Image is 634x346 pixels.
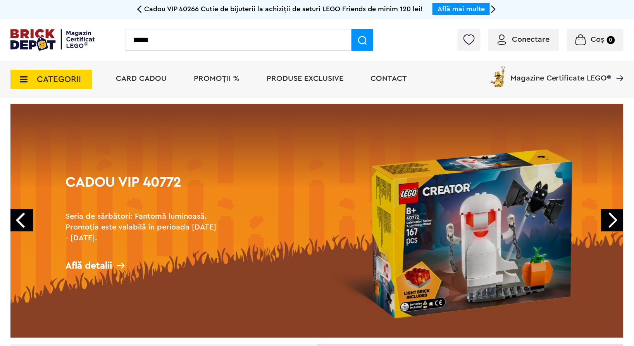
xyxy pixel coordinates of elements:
[601,209,624,231] a: Next
[65,261,221,271] div: Află detalii
[37,75,81,84] span: CATEGORII
[10,209,33,231] a: Prev
[370,75,407,82] a: Contact
[144,5,423,12] span: Cadou VIP 40266 Cutie de bijuterii la achiziții de seturi LEGO Friends de minim 120 lei!
[65,175,221,203] h1: Cadou VIP 40772
[10,104,624,338] a: Cadou VIP 40772Seria de sărbători: Fantomă luminoasă. Promoția este valabilă în perioada [DATE] -...
[612,64,624,72] a: Magazine Certificate LEGO®
[510,64,612,82] span: Magazine Certificate LEGO®
[194,75,239,82] a: PROMOȚII %
[498,36,550,43] a: Conectare
[512,36,550,43] span: Conectare
[65,211,221,243] h2: Seria de sărbători: Fantomă luminoasă. Promoția este valabilă în perioada [DATE] - [DATE].
[438,5,485,12] a: Află mai multe
[591,36,605,43] span: Coș
[607,36,615,44] small: 0
[267,75,343,82] a: Produse exclusive
[116,75,167,82] a: Card Cadou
